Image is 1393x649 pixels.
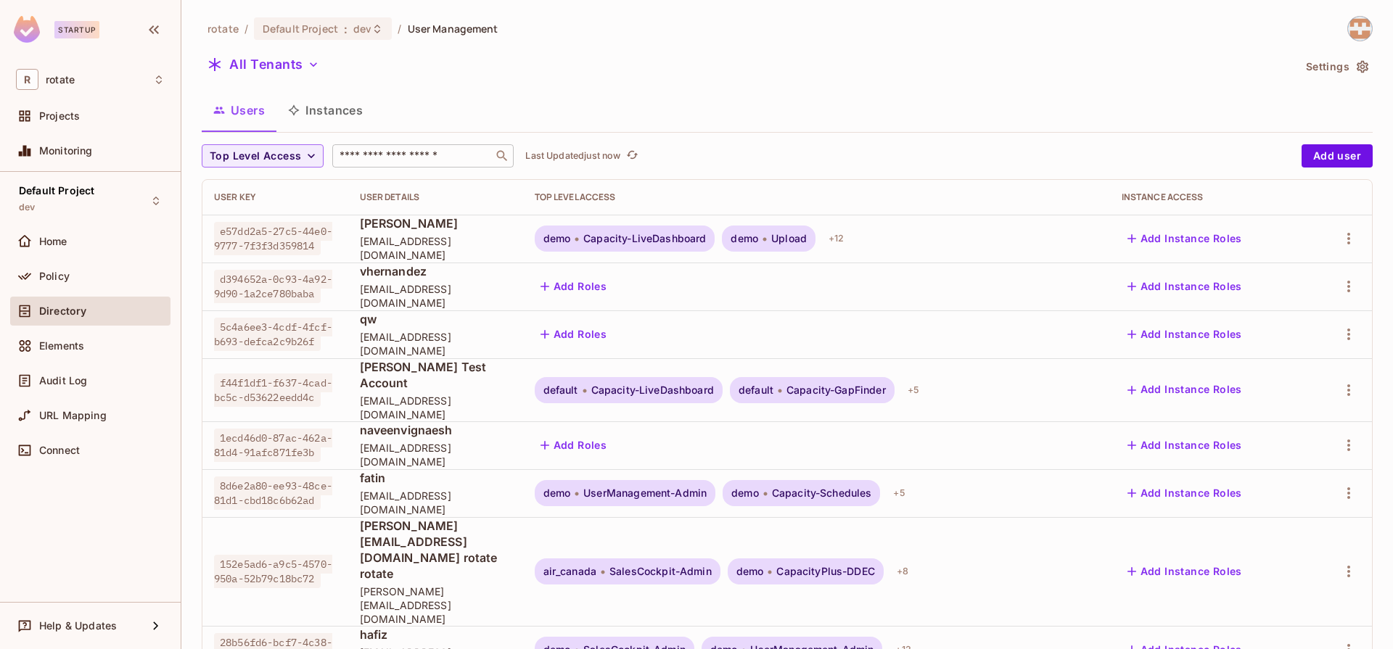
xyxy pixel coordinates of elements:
span: [PERSON_NAME] [360,215,511,231]
span: demo [731,233,758,244]
span: [EMAIL_ADDRESS][DOMAIN_NAME] [360,441,511,468]
img: SReyMgAAAABJRU5ErkJggg== [14,16,40,43]
button: refresh [623,147,641,165]
span: dev [19,202,35,213]
span: Audit Log [39,375,87,386]
button: All Tenants [202,53,325,76]
div: Instance Access [1122,191,1299,203]
div: + 12 [823,227,850,250]
span: e57dd2a5-27c5-44e0-9777-7f3f3d359814 [214,222,332,255]
span: qw [360,311,511,327]
span: URL Mapping [39,410,107,421]
span: [PERSON_NAME][EMAIL_ADDRESS][DOMAIN_NAME] [360,584,511,626]
span: [EMAIL_ADDRESS][DOMAIN_NAME] [360,330,511,357]
button: Add Roles [535,434,613,457]
span: [PERSON_NAME][EMAIL_ADDRESS][DOMAIN_NAME] rotate rotate [360,518,511,582]
button: Top Level Access [202,144,324,168]
span: SalesCockpit-Admin [609,566,712,577]
li: / [245,22,248,36]
span: Directory [39,305,86,317]
span: [EMAIL_ADDRESS][DOMAIN_NAME] [360,282,511,310]
span: f44f1df1-f637-4cad-bc5c-d53622eedd4c [214,373,332,407]
span: R [16,69,38,90]
span: vhernandez [360,263,511,279]
span: Top Level Access [210,147,301,165]
button: Add Roles [535,275,613,298]
span: User Management [408,22,498,36]
button: Add user [1302,144,1373,168]
span: Capacity-Schedules [772,487,872,499]
span: Home [39,236,67,247]
p: Last Updated just now [525,150,620,162]
span: Workspace: rotate [46,74,75,86]
div: + 8 [891,560,914,583]
span: naveenvignaesh [360,422,511,438]
span: Default Project [263,22,338,36]
span: Capacity-LiveDashboard [591,384,714,396]
span: demo [736,566,764,577]
span: [PERSON_NAME] Test Account [360,359,511,391]
span: Elements [39,340,84,352]
div: + 5 [887,481,911,505]
span: CapacityPlus-DDEC [776,566,875,577]
span: demo [543,233,571,244]
div: User Key [214,191,337,203]
button: Add Instance Roles [1122,434,1248,457]
img: harith@letsrotate.com [1348,17,1372,41]
span: default [739,384,773,396]
button: Add Instance Roles [1122,481,1248,505]
span: fatin [360,470,511,486]
button: Add Instance Roles [1122,323,1248,346]
button: Settings [1300,55,1373,78]
button: Add Instance Roles [1122,379,1248,402]
button: Add Instance Roles [1122,227,1248,250]
button: Add Roles [535,323,613,346]
span: UserManagement-Admin [583,487,707,499]
span: : [343,23,348,35]
span: Connect [39,445,80,456]
span: dev [353,22,371,36]
span: refresh [626,149,638,163]
span: [EMAIL_ADDRESS][DOMAIN_NAME] [360,394,511,421]
span: 1ecd46d0-87ac-462a-81d4-91afc871fe3b [214,429,332,462]
div: + 5 [902,379,925,402]
span: default [543,384,578,396]
span: Capacity-LiveDashboard [583,233,706,244]
button: Add Instance Roles [1122,275,1248,298]
span: Capacity-GapFinder [786,384,886,396]
span: Default Project [19,185,94,197]
div: User Details [360,191,511,203]
li: / [398,22,401,36]
button: Users [202,92,276,128]
span: hafiz [360,627,511,642]
span: Help & Updates [39,620,117,632]
span: Monitoring [39,145,93,157]
span: Projects [39,110,80,122]
span: 5c4a6ee3-4cdf-4fcf-b693-defca2c9b26f [214,318,332,351]
span: 152e5ad6-a9c5-4570-950a-52b79c18bc72 [214,555,332,588]
span: air_canada [543,566,597,577]
span: [EMAIL_ADDRESS][DOMAIN_NAME] [360,489,511,516]
span: demo [731,487,759,499]
button: Add Instance Roles [1122,560,1248,583]
span: Upload [771,233,807,244]
span: demo [543,487,571,499]
span: 8d6e2a80-ee93-48ce-81d1-cbd18c6b62ad [214,476,332,510]
span: d394652a-0c93-4a92-9d90-1a2ce780baba [214,270,332,303]
span: [EMAIL_ADDRESS][DOMAIN_NAME] [360,234,511,262]
div: Top Level Access [535,191,1098,203]
span: Policy [39,270,70,282]
div: Startup [54,21,99,38]
span: the active workspace [207,22,239,36]
span: Click to refresh data [620,147,641,165]
button: Instances [276,92,374,128]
